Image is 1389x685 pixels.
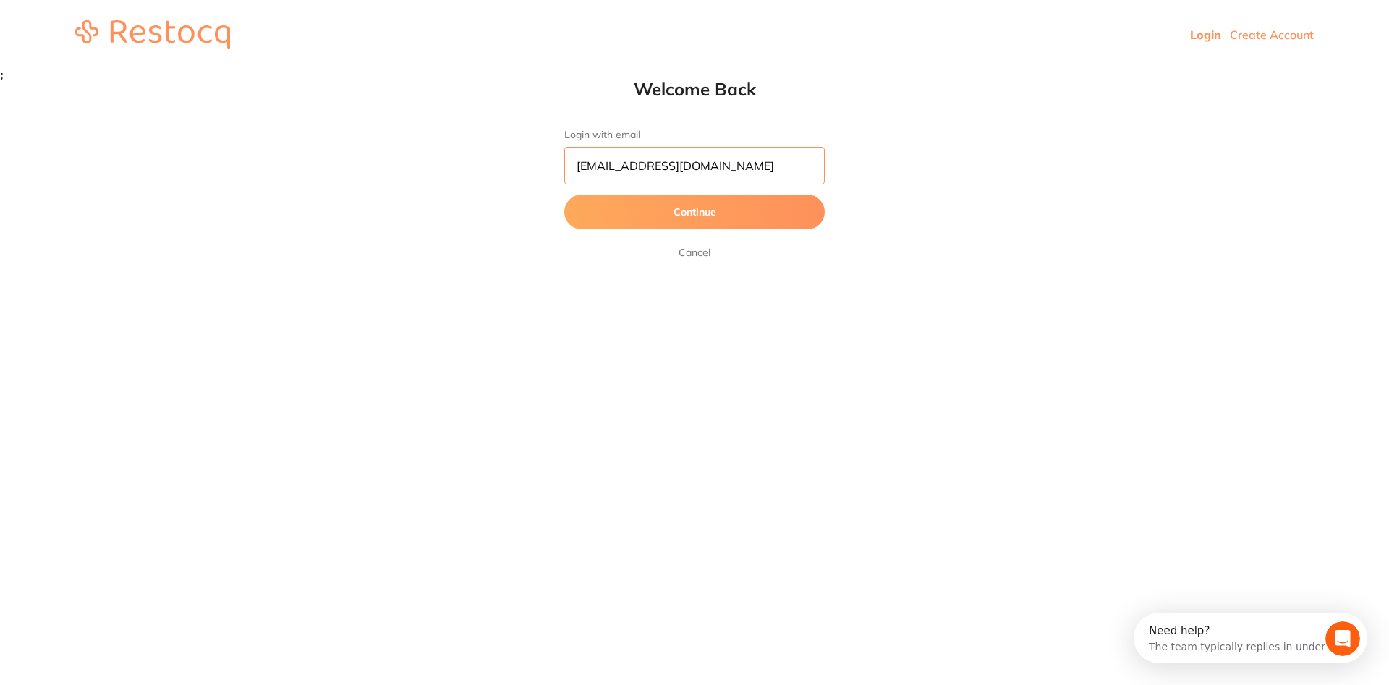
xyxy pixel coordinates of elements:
[1325,621,1360,656] iframe: Intercom live chat
[75,20,230,49] img: restocq_logo.svg
[564,195,825,229] button: Continue
[1134,613,1367,663] iframe: Intercom live chat discovery launcher
[1230,27,1314,42] a: Create Account
[6,6,250,46] div: Open Intercom Messenger
[15,12,208,24] div: Need help?
[535,78,854,100] h1: Welcome Back
[676,244,713,261] a: Cancel
[1190,27,1221,42] a: Login
[564,129,825,141] label: Login with email
[15,24,208,39] div: The team typically replies in under 1h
